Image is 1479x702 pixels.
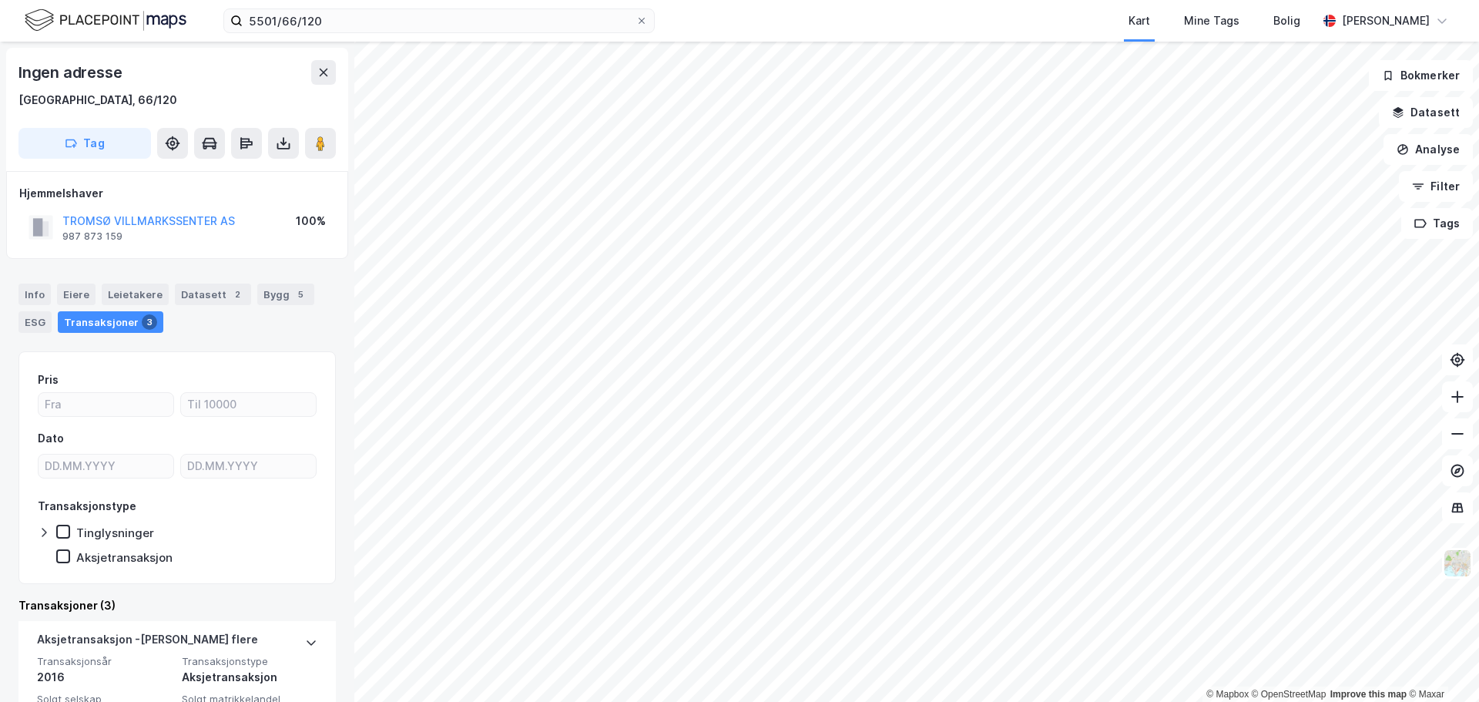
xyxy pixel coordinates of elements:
button: Filter [1399,171,1473,202]
div: Dato [38,429,64,448]
img: Z [1443,549,1472,578]
div: Bolig [1273,12,1300,30]
div: 5 [293,287,308,302]
button: Tag [18,128,151,159]
div: 2016 [37,668,173,687]
span: Transaksjonstype [182,655,317,668]
a: Improve this map [1330,689,1407,700]
input: Søk på adresse, matrikkel, gårdeiere, leietakere eller personer [243,9,636,32]
div: Kontrollprogram for chat [1402,628,1479,702]
div: Aksjetransaksjon [76,550,173,565]
div: Pris [38,371,59,389]
button: Analyse [1383,134,1473,165]
div: Kart [1129,12,1150,30]
span: Transaksjonsår [37,655,173,668]
div: Hjemmelshaver [19,184,335,203]
div: 2 [230,287,245,302]
iframe: Chat Widget [1402,628,1479,702]
div: Aksjetransaksjon [182,668,317,687]
div: 987 873 159 [62,230,122,243]
input: Fra [39,393,173,416]
div: Transaksjoner (3) [18,596,336,615]
div: Aksjetransaksjon - [PERSON_NAME] flere [37,630,258,655]
div: Leietakere [102,284,169,305]
div: Datasett [175,284,251,305]
button: Tags [1401,208,1473,239]
div: Eiere [57,284,96,305]
div: [GEOGRAPHIC_DATA], 66/120 [18,91,177,109]
a: Mapbox [1206,689,1249,700]
div: 100% [296,212,326,230]
a: OpenStreetMap [1252,689,1326,700]
div: Transaksjoner [58,311,163,333]
div: Info [18,284,51,305]
div: Bygg [257,284,314,305]
input: Til 10000 [181,393,316,416]
button: Datasett [1379,97,1473,128]
button: Bokmerker [1369,60,1473,91]
div: Ingen adresse [18,60,125,85]
div: ESG [18,311,52,333]
input: DD.MM.YYYY [181,455,316,478]
div: Tinglysninger [76,526,154,540]
div: [PERSON_NAME] [1342,12,1430,30]
input: DD.MM.YYYY [39,455,173,478]
div: Transaksjonstype [38,497,136,516]
img: logo.f888ab2527a4732fd821a326f86c7f29.svg [25,7,186,34]
div: 3 [142,314,157,330]
div: Mine Tags [1184,12,1239,30]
